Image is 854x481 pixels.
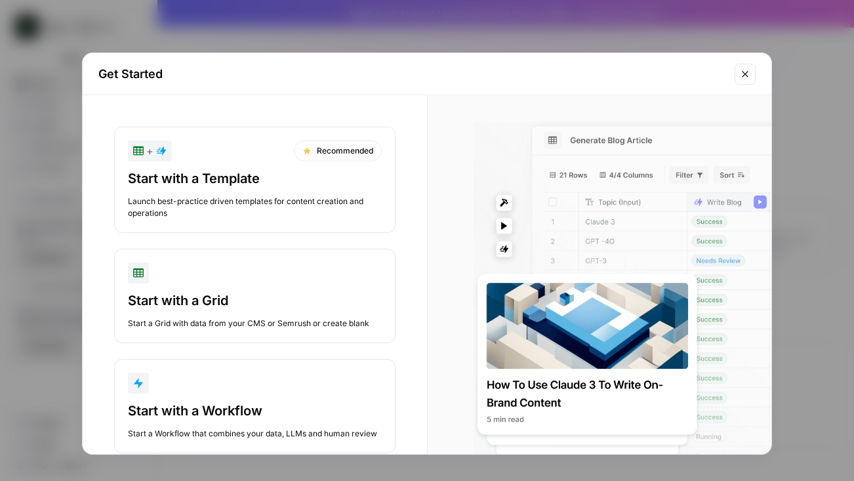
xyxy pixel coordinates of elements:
[114,359,396,453] button: Start with a WorkflowStart a Workflow that combines your data, LLMs and human review
[128,291,382,310] div: Start with a Grid
[133,143,167,159] div: +
[128,402,382,420] div: Start with a Workflow
[294,140,382,161] div: Recommended
[114,127,396,233] button: +RecommendedStart with a TemplateLaunch best-practice driven templates for content creation and o...
[128,428,382,440] div: Start a Workflow that combines your data, LLMs and human review
[128,169,382,188] div: Start with a Template
[128,318,382,329] div: Start a Grid with data from your CMS or Semrush or create blank
[128,196,382,219] div: Launch best-practice driven templates for content creation and operations
[735,64,756,85] button: Close modal
[114,249,396,343] button: Start with a GridStart a Grid with data from your CMS or Semrush or create blank
[98,65,727,83] h2: Get Started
